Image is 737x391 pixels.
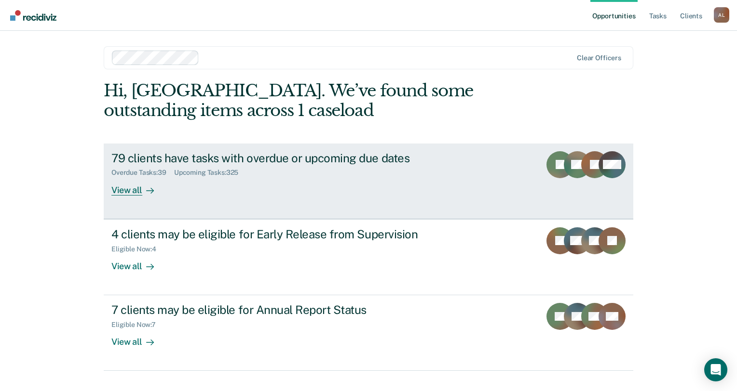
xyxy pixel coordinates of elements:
div: Eligible Now : 7 [111,321,164,329]
div: 79 clients have tasks with overdue or upcoming due dates [111,151,450,165]
a: 79 clients have tasks with overdue or upcoming due datesOverdue Tasks:39Upcoming Tasks:325View all [104,143,633,219]
a: 7 clients may be eligible for Annual Report StatusEligible Now:7View all [104,295,633,371]
div: View all [111,329,165,348]
div: Eligible Now : 4 [111,245,164,253]
div: Overdue Tasks : 39 [111,169,174,177]
div: Open Intercom Messenger [704,358,727,381]
div: View all [111,177,165,195]
div: 4 clients may be eligible for Early Release from Supervision [111,227,450,241]
a: 4 clients may be eligible for Early Release from SupervisionEligible Now:4View all [104,219,633,295]
div: View all [111,253,165,272]
div: Hi, [GEOGRAPHIC_DATA]. We’ve found some outstanding items across 1 caseload [104,81,527,120]
img: Recidiviz [10,10,56,21]
button: Profile dropdown button [714,7,729,23]
div: 7 clients may be eligible for Annual Report Status [111,303,450,317]
div: Clear officers [577,54,621,62]
div: A L [714,7,729,23]
div: Upcoming Tasks : 325 [174,169,246,177]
